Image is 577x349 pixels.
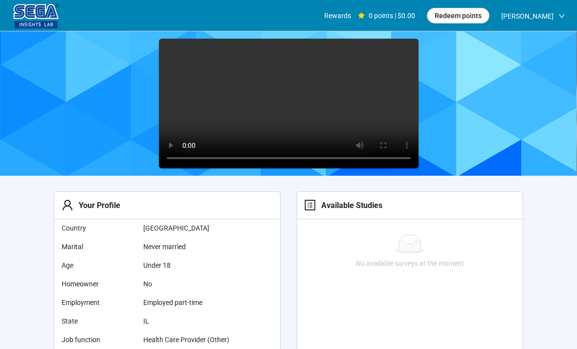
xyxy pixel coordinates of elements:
span: Health Care Provider (Other) [143,334,241,345]
span: Marital [62,241,135,252]
span: Country [62,223,135,233]
span: profile [304,199,316,211]
span: [PERSON_NAME] [501,0,554,32]
span: No [143,279,241,289]
span: Never married [143,241,241,252]
span: down [558,13,565,20]
span: user [62,199,73,211]
div: No available surveys at the moment [301,258,519,269]
span: [GEOGRAPHIC_DATA] [143,223,241,233]
span: Homeowner [62,279,135,289]
button: Redeem points [427,8,489,23]
span: Under 18 [143,260,241,271]
span: Employment [62,297,135,308]
div: Your Profile [73,199,120,211]
span: Age [62,260,135,271]
span: Job function [62,334,135,345]
div: Available Studies [316,199,382,211]
span: Redeem points [435,10,482,21]
span: star [358,12,365,19]
span: State [62,316,135,326]
span: Employed part-time [143,297,241,308]
span: IL [143,316,241,326]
